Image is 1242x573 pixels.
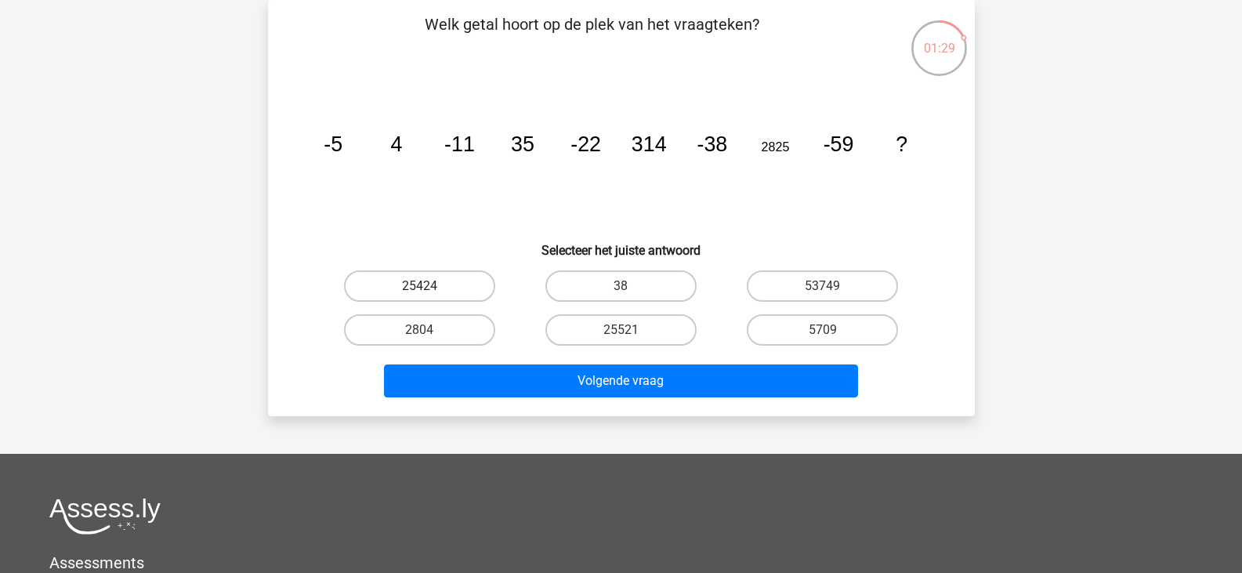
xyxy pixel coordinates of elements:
tspan: 2825 [761,140,789,154]
tspan: ? [896,132,907,156]
tspan: -5 [324,132,342,156]
tspan: -22 [570,132,601,156]
tspan: -38 [697,132,727,156]
label: 38 [545,270,697,302]
label: 53749 [747,270,898,302]
label: 25424 [344,270,495,302]
img: Assessly logo [49,498,161,535]
h6: Selecteer het juiste antwoord [293,230,950,258]
h5: Assessments [49,553,1193,572]
tspan: -59 [823,132,853,156]
tspan: 314 [631,132,666,156]
tspan: -11 [444,132,475,156]
p: Welk getal hoort op de plek van het vraagteken? [293,13,891,60]
tspan: 4 [390,132,402,156]
label: 25521 [545,314,697,346]
label: 5709 [747,314,898,346]
button: Volgende vraag [384,364,858,397]
div: 01:29 [910,19,969,58]
label: 2804 [344,314,495,346]
tspan: 35 [511,132,534,156]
